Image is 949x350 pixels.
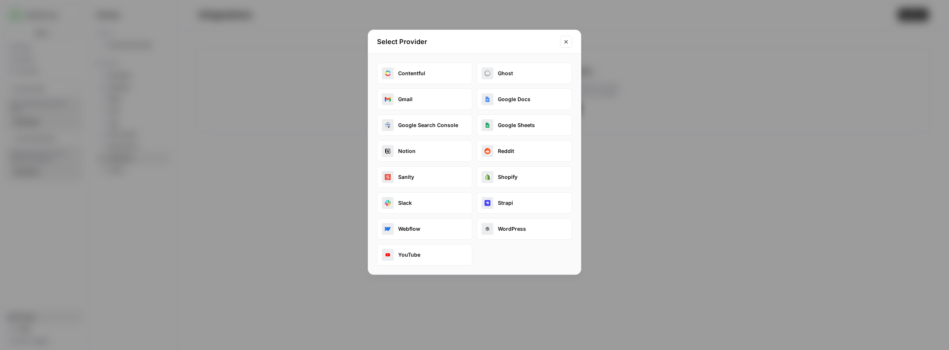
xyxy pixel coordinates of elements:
[485,200,490,206] img: strapi
[485,122,490,128] img: google_sheets
[385,174,391,180] img: sanity
[477,166,572,188] button: shopifyShopify
[377,37,556,47] h2: Select Provider
[477,89,572,110] button: google_docsGoogle Docs
[477,140,572,162] button: redditReddit
[377,192,472,214] button: slackSlack
[385,226,391,232] img: webflow_oauth
[485,174,490,180] img: shopify
[377,218,472,240] button: webflow_oauthWebflow
[385,96,391,102] img: gmail
[385,200,391,206] img: slack
[485,148,490,154] img: reddit
[560,36,572,48] button: Close modal
[477,218,572,240] button: wordpressWordPress
[385,70,391,76] img: contentful
[377,140,472,162] button: notionNotion
[385,252,391,258] img: youtube
[485,226,490,232] img: wordpress
[377,166,472,188] button: sanitySanity
[485,96,490,102] img: google_docs
[485,70,490,76] img: ghost
[477,192,572,214] button: strapiStrapi
[477,114,572,136] button: google_sheetsGoogle Sheets
[477,63,572,84] button: ghostGhost
[377,244,472,266] button: youtubeYouTube
[377,89,472,110] button: gmailGmail
[377,63,472,84] button: contentfulContentful
[377,114,472,136] button: google_search_consoleGoogle Search Console
[385,148,391,154] img: notion
[385,122,391,128] img: google_search_console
